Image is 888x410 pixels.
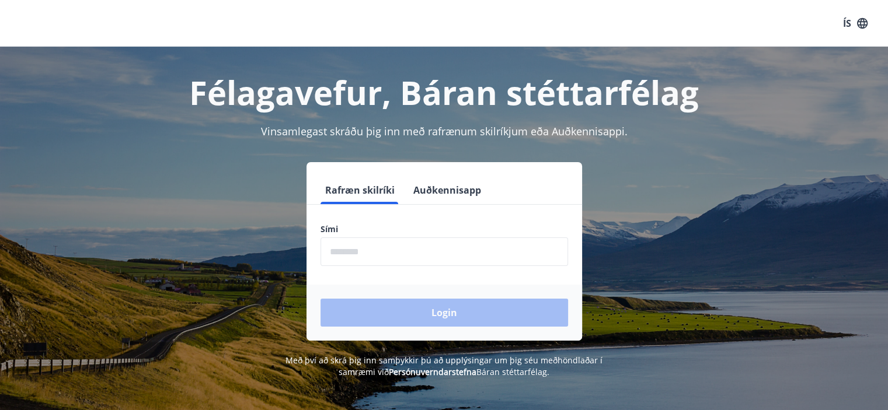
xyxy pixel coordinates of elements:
[261,124,628,138] span: Vinsamlegast skráðu þig inn með rafrænum skilríkjum eða Auðkennisappi.
[837,13,874,34] button: ÍS
[38,70,851,114] h1: Félagavefur, Báran stéttarfélag
[409,176,486,204] button: Auðkennisapp
[389,366,476,377] a: Persónuverndarstefna
[321,176,399,204] button: Rafræn skilríki
[321,223,568,235] label: Sími
[285,355,603,377] span: Með því að skrá þig inn samþykkir þú að upplýsingar um þig séu meðhöndlaðar í samræmi við Báran s...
